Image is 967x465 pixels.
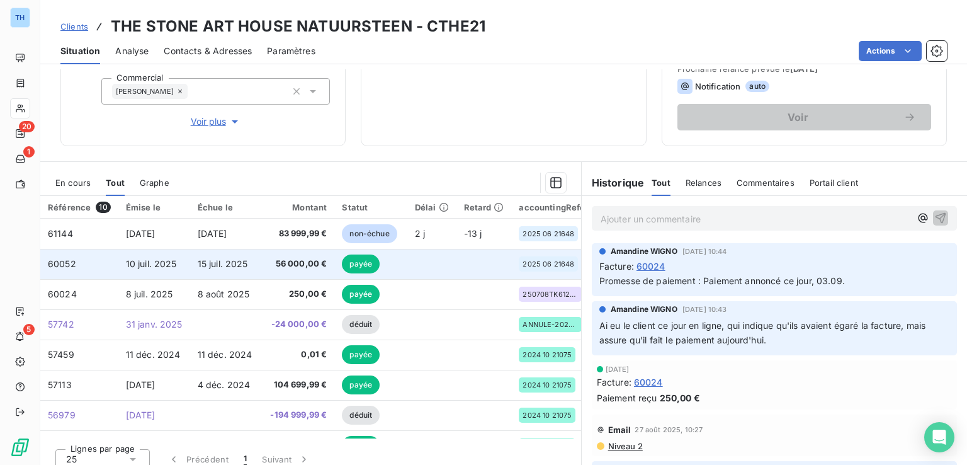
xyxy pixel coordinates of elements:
[140,178,169,188] span: Graphe
[582,175,645,190] h6: Historique
[48,202,111,213] div: Référence
[10,437,30,457] img: Logo LeanPay
[606,365,630,373] span: [DATE]
[523,260,574,268] span: 2025 06 21648
[599,275,845,286] span: Promesse de paiement : Paiement annoncé ce jour, 03.09.
[682,248,727,255] span: [DATE] 10:44
[597,391,657,405] span: Paiement reçu
[342,436,380,455] span: payée
[859,41,922,61] button: Actions
[523,381,572,389] span: 2024 10 21075
[342,345,380,364] span: payée
[106,178,125,188] span: Tout
[523,411,572,419] span: 2024 10 21075
[924,422,954,452] div: Open Intercom Messenger
[523,321,578,328] span: ANNULE-2024 10 21
[198,202,256,212] div: Échue le
[660,391,700,405] span: 250,00 €
[60,20,88,33] a: Clients
[126,258,177,269] span: 10 juil. 2025
[682,306,727,313] span: [DATE] 10:43
[342,406,380,425] span: déduit
[342,315,380,334] span: déduit
[126,319,183,330] span: 31 janv. 2025
[198,349,252,360] span: 11 déc. 2024
[115,45,149,57] span: Analyse
[342,285,380,304] span: payée
[635,426,703,433] span: 27 août 2025, 10:27
[599,260,634,273] span: Facture :
[464,202,504,212] div: Retard
[745,81,769,92] span: auto
[60,21,88,32] span: Clients
[686,178,721,188] span: Relances
[191,115,241,128] span: Voir plus
[198,379,251,390] span: 4 déc. 2024
[48,289,77,299] span: 60024
[523,230,574,238] span: 2025 06 21648
[677,104,931,130] button: Voir
[523,351,572,359] span: 2024 10 21075
[10,8,30,28] div: TH
[164,45,252,57] span: Contacts & Adresses
[270,318,327,331] span: -24 000,00 €
[611,304,677,315] span: Amandine WIGNO
[608,425,631,435] span: Email
[267,45,315,57] span: Paramètres
[48,410,76,420] span: 56979
[48,349,74,360] span: 57459
[23,146,35,158] span: 1
[270,379,327,391] span: 104 699,99 €
[342,202,399,212] div: Statut
[96,202,110,213] span: 10
[270,227,327,240] span: 83 999,99 €
[415,202,449,212] div: Délai
[737,178,795,188] span: Commentaires
[652,178,670,188] span: Tout
[198,258,248,269] span: 15 juil. 2025
[126,349,181,360] span: 11 déc. 2024
[342,376,380,394] span: payée
[597,376,631,389] span: Facture :
[270,202,327,212] div: Montant
[342,255,380,273] span: payée
[519,202,609,212] div: accountingReference
[270,258,327,270] span: 56 000,00 €
[636,260,665,273] span: 60024
[126,202,183,212] div: Émise le
[48,228,73,239] span: 61144
[126,379,156,390] span: [DATE]
[188,86,198,97] input: Ajouter une valeur
[270,288,327,301] span: 250,00 €
[101,115,330,129] button: Voir plus
[60,45,100,57] span: Situation
[198,289,250,299] span: 8 août 2025
[48,319,74,330] span: 57742
[198,228,227,239] span: [DATE]
[634,376,663,389] span: 60024
[126,410,156,420] span: [DATE]
[599,320,929,345] span: Ai eu le client ce jour en ligne, qui indique qu'ils avaient égaré la facture, mais assure qu'il ...
[116,88,174,95] span: [PERSON_NAME]
[23,324,35,335] span: 5
[695,81,741,91] span: Notification
[111,15,485,38] h3: THE STONE ART HOUSE NATUURSTEEN - CTHE21
[270,348,327,361] span: 0,01 €
[48,258,76,269] span: 60052
[523,290,578,298] span: 250708TK61273SS
[126,228,156,239] span: [DATE]
[607,441,643,451] span: Niveau 2
[464,228,482,239] span: -13 j
[611,246,677,257] span: Amandine WIGNO
[19,121,35,132] span: 20
[270,409,327,422] span: -194 999,99 €
[55,178,91,188] span: En cours
[342,224,397,243] span: non-échue
[415,228,425,239] span: 2 j
[126,289,173,299] span: 8 juil. 2025
[810,178,858,188] span: Portail client
[693,112,903,122] span: Voir
[48,379,72,390] span: 57113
